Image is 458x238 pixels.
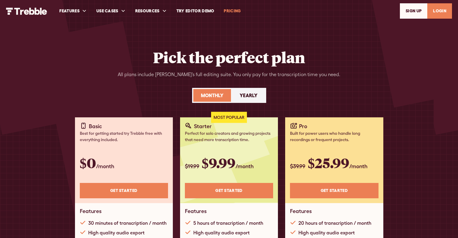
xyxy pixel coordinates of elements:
div: RESOURCES [135,8,160,14]
div: 5 hours of transcription / month [193,219,263,227]
img: Trebble Logo - AI Podcast Editor [6,8,47,15]
span: $0 [80,154,96,172]
div: Pro [299,122,307,130]
h1: Features [290,208,312,215]
a: PRICING [219,1,245,21]
h1: Features [185,208,207,215]
a: Get STARTED [290,183,378,198]
a: Get STARTED [80,183,168,198]
div: High quality audio export [298,229,355,236]
div: 30 minutes of transcription / month [88,219,167,227]
div: Best for getting started try Trebble free with everything included. [80,130,168,143]
div: Monthly [201,92,223,99]
span: $19.99 [185,163,199,169]
span: /month [235,163,254,169]
div: Perfect for solo creators and growing projects that need more transcription time. [185,130,273,143]
a: LOGIN [427,3,452,19]
span: /month [96,163,114,169]
a: Get STARTED [185,183,273,198]
div: Most Popular [211,112,247,123]
div: USE CASES [92,1,130,21]
span: /month [349,163,367,169]
div: 20 hours of transcription / month [298,219,371,227]
h1: Features [80,208,101,215]
span: $25.99 [308,154,349,172]
div: High quality audio export [88,229,145,236]
a: Monthly [193,89,231,102]
a: Yearly [232,89,265,102]
div: All plans include [PERSON_NAME]’s full editing suite. You only pay for the transcription time you... [118,71,340,78]
a: home [6,7,47,14]
div: High quality audio export [193,229,250,236]
a: SIGn UP [400,3,427,19]
div: FEATURES [59,8,79,14]
div: Built for power users who handle long recordings or frequent projects. [290,130,378,143]
span: $9.99 [202,154,235,172]
div: Yearly [240,92,257,99]
span: $39.99 [290,163,305,169]
div: USE CASES [96,8,118,14]
a: Try Editor Demo [172,1,219,21]
h2: Pick the perfect plan [153,48,305,66]
div: Basic [89,122,102,130]
div: RESOURCES [130,1,172,21]
div: FEATURES [55,1,92,21]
